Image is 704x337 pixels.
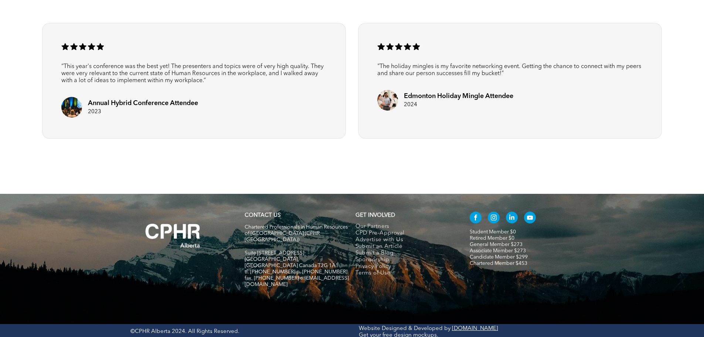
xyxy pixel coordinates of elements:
a: Our Partners [356,223,454,230]
a: General Member $273 [470,242,523,247]
span: Suite [STREET_ADDRESS] [245,250,304,256]
a: Privacy Policy [356,263,454,270]
span: “This year's conference was the best yet! The presenters and topics were of very high quality. Th... [61,64,324,84]
a: Submit a Blog [356,250,454,257]
span: tf. [PHONE_NUMBER] p. [PHONE_NUMBER] [245,269,347,274]
a: Advertise with Us [356,237,454,243]
span: Edmonton Holiday Mingle Attendee [404,93,513,100]
a: Website Designed & Developed by [359,326,450,331]
span: ©CPHR Alberta 2024. All Rights Reserved. [130,329,239,334]
span: Chartered Professionals in Human Resources of [GEOGRAPHIC_DATA] (CPHR [GEOGRAPHIC_DATA]) [245,225,348,242]
a: Submit an Article [356,243,454,250]
a: Retired Member $0 [470,236,514,241]
a: linkedin [506,212,518,225]
a: CPD Pre-Approval [356,230,454,237]
span: 2023 [88,109,101,115]
img: A white background with a few lines on it [130,209,215,263]
a: facebook [470,212,482,225]
a: CONTACT US [245,213,280,218]
span: Annual Hybrid Conference Attendee [88,100,198,107]
a: Associate Member $273 [470,248,526,253]
a: Chartered Member $453 [470,261,527,266]
span: fax. [PHONE_NUMBER] e:[EMAIL_ADDRESS][DOMAIN_NAME] [245,276,349,287]
a: Sponsorship [356,257,454,263]
span: [GEOGRAPHIC_DATA], [GEOGRAPHIC_DATA] Canada T2G 1A1 [245,257,339,268]
span: 2024 [404,102,417,108]
a: youtube [524,212,536,225]
a: Candidate Member $299 [470,255,528,260]
a: [DOMAIN_NAME] [452,326,498,331]
span: GET INVOLVED [356,213,395,218]
span: "The holiday mingles is my favorite networking event. Getting the chance to connect with my peers... [377,64,641,77]
a: Student Member $0 [470,229,516,235]
a: Terms of Use [356,270,454,277]
a: instagram [488,212,500,225]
